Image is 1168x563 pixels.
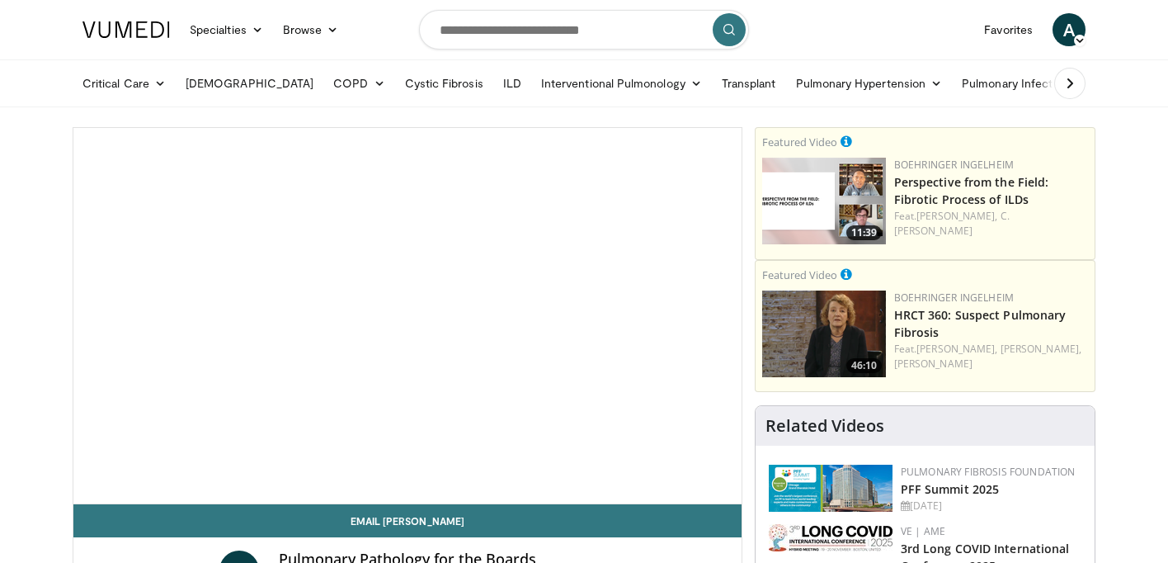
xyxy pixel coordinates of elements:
[1001,342,1081,356] a: [PERSON_NAME],
[916,209,997,223] a: [PERSON_NAME],
[894,209,1010,238] a: C. [PERSON_NAME]
[901,524,945,538] a: VE | AME
[712,67,786,100] a: Transplant
[974,13,1043,46] a: Favorites
[769,465,892,512] img: 84d5d865-2f25-481a-859d-520685329e32.png.150x105_q85_autocrop_double_scale_upscale_version-0.2.png
[273,13,349,46] a: Browse
[952,67,1095,100] a: Pulmonary Infection
[762,135,837,149] small: Featured Video
[786,67,953,100] a: Pulmonary Hypertension
[765,416,884,436] h4: Related Videos
[894,158,1014,172] a: Boehringer Ingelheim
[769,524,892,551] img: a2792a71-925c-4fc2-b8ef-8d1b21aec2f7.png.150x105_q85_autocrop_double_scale_upscale_version-0.2.jpg
[901,481,1000,497] a: PFF Summit 2025
[82,21,170,38] img: VuMedi Logo
[395,67,493,100] a: Cystic Fibrosis
[180,13,273,46] a: Specialties
[894,291,1014,305] a: Boehringer Ingelheim
[894,357,973,371] a: [PERSON_NAME]
[493,67,531,100] a: ILD
[894,174,1049,207] a: Perspective from the Field: Fibrotic Process of ILDs
[762,291,886,377] a: 46:10
[762,158,886,244] a: 11:39
[762,267,837,282] small: Featured Video
[73,504,742,537] a: Email [PERSON_NAME]
[531,67,712,100] a: Interventional Pulmonology
[176,67,323,100] a: [DEMOGRAPHIC_DATA]
[901,499,1081,513] div: [DATE]
[419,10,749,50] input: Search topics, interventions
[916,342,997,356] a: [PERSON_NAME],
[846,358,882,373] span: 46:10
[894,307,1067,340] a: HRCT 360: Suspect Pulmonary Fibrosis
[894,209,1088,239] div: Feat.
[894,342,1088,371] div: Feat.
[846,225,882,240] span: 11:39
[762,291,886,377] img: 8340d56b-4f12-40ce-8f6a-f3da72802623.png.150x105_q85_crop-smart_upscale.png
[323,67,394,100] a: COPD
[762,158,886,244] img: 0d260a3c-dea8-4d46-9ffd-2859801fb613.png.150x105_q85_crop-smart_upscale.png
[73,67,176,100] a: Critical Care
[1053,13,1086,46] a: A
[73,128,742,504] video-js: Video Player
[901,465,1076,479] a: Pulmonary Fibrosis Foundation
